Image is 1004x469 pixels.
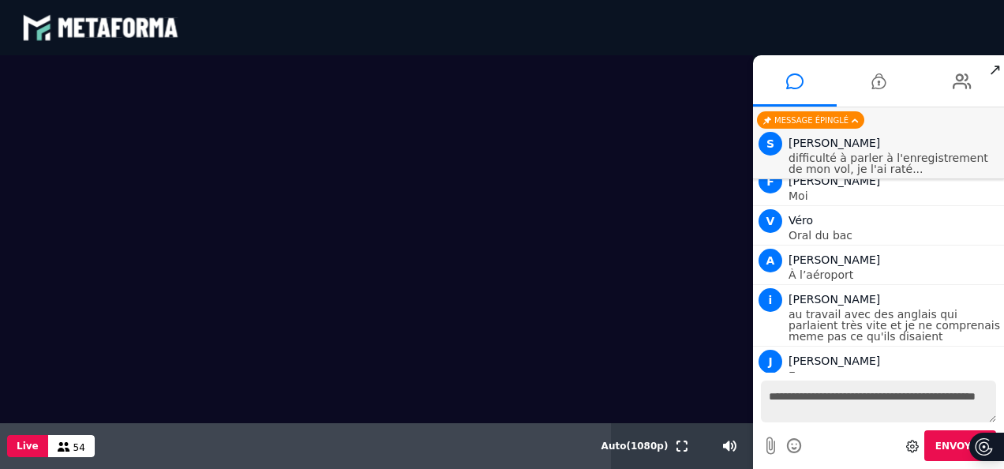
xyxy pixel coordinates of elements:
span: i [759,288,782,312]
span: [PERSON_NAME] [789,293,880,306]
span: Auto ( 1080 p) [601,441,669,452]
span: F [759,170,782,193]
button: Auto(1080p) [598,423,672,469]
span: A [759,249,782,272]
span: ↗ [986,55,1004,84]
span: 54 [73,442,85,453]
button: Envoyer [924,430,996,461]
p: Oral du bac [789,230,1000,241]
span: Envoyer [935,441,985,452]
div: Message épinglé [757,111,864,129]
span: [PERSON_NAME] [789,355,880,367]
p: À l’aéroport [789,269,1000,280]
span: Véro [789,214,813,227]
span: [PERSON_NAME] [789,137,880,149]
button: Live [7,435,48,457]
span: [PERSON_NAME] [789,253,880,266]
span: J [759,350,782,373]
span: S [759,132,782,156]
p: Moi [789,190,1000,201]
span: [PERSON_NAME] [789,174,880,187]
p: difficulté à parler à l'enregistrement de mon vol, je l'ai raté... [789,152,1000,174]
span: V [759,209,782,233]
p: En voyage [789,370,1000,381]
p: au travail avec des anglais qui parlaient très vite et je ne comprenais meme pas ce qu'ils disaient [789,309,1000,342]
